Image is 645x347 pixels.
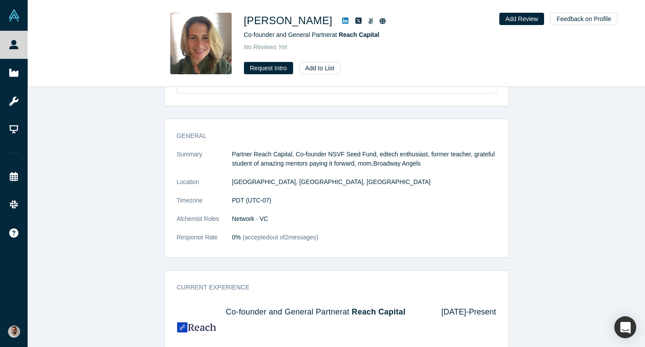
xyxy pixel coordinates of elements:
[170,13,232,74] img: Jennifer Carolan's Profile Image
[232,196,496,205] dd: PDT (UTC-07)
[177,177,232,196] dt: Location
[339,31,380,38] a: Reach Capital
[232,214,496,224] dd: Network · VC
[177,233,232,251] dt: Response Rate
[550,13,617,25] button: Feedback on Profile
[299,62,340,74] button: Add to List
[499,13,545,25] button: Add Review
[232,150,496,168] p: Partner Reach Capital. Co-founder NSVF Seed Fund, edtech enthusiast, former teacher, grateful stu...
[226,307,429,317] h4: Co-founder and General Partner at
[177,214,232,233] dt: Alchemist Roles
[177,150,232,177] dt: Summary
[232,234,241,241] span: 0%
[232,177,496,187] dd: [GEOGRAPHIC_DATA], [GEOGRAPHIC_DATA], [GEOGRAPHIC_DATA]
[244,62,293,74] button: Request Intro
[8,325,20,338] img: Gotam Bhardwaj's Account
[244,43,287,51] span: No Reviews Yet
[177,131,484,141] h3: General
[8,9,20,22] img: Alchemist Vault Logo
[244,31,380,38] span: Co-founder and General Partner at
[177,196,232,214] dt: Timezone
[352,307,406,316] a: Reach Capital
[241,234,319,241] span: (accepted out of 2 messages)
[177,283,484,292] h3: Current Experience
[244,13,333,29] h1: [PERSON_NAME]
